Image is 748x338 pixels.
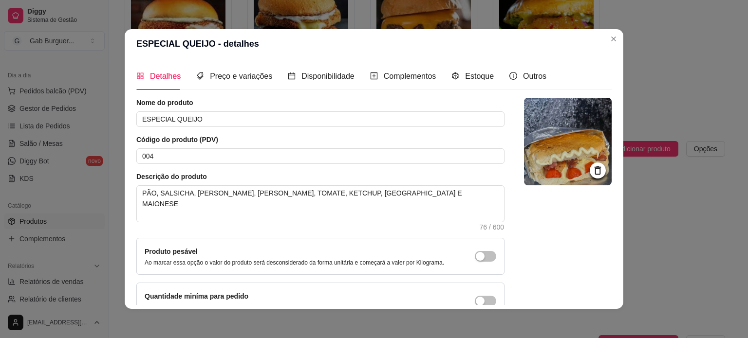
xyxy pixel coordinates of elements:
[136,172,505,181] article: Descrição do produto
[145,292,248,300] label: Quantidade miníma para pedido
[384,72,436,80] span: Complementos
[465,72,494,80] span: Estoque
[125,29,623,58] header: ESPECIAL QUEIJO - detalhes
[150,72,181,80] span: Detalhes
[210,72,272,80] span: Preço e variações
[301,72,355,80] span: Disponibilidade
[145,259,444,267] p: Ao marcar essa opção o valor do produto será desconsiderado da forma unitária e começará a valer ...
[606,31,621,47] button: Close
[136,111,505,127] input: Ex.: Hamburguer de costela
[136,148,505,164] input: Ex.: 123
[145,303,355,311] p: Ao habilitar seus clientes terão que pedir uma quantidade miníma desse produto.
[196,72,204,80] span: tags
[509,72,517,80] span: info-circle
[288,72,296,80] span: calendar
[136,98,505,107] article: Nome do produto
[136,72,144,80] span: appstore
[145,248,198,255] label: Produto pesável
[136,135,505,144] article: Código do produto (PDV)
[370,72,378,80] span: plus-square
[523,72,546,80] span: Outros
[137,186,504,222] textarea: PÃO, SALSICHA, [PERSON_NAME], [PERSON_NAME], TOMATE, KETCHUP, [GEOGRAPHIC_DATA] E MAIONESE
[451,72,459,80] span: code-sandbox
[524,98,612,185] img: logo da loja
